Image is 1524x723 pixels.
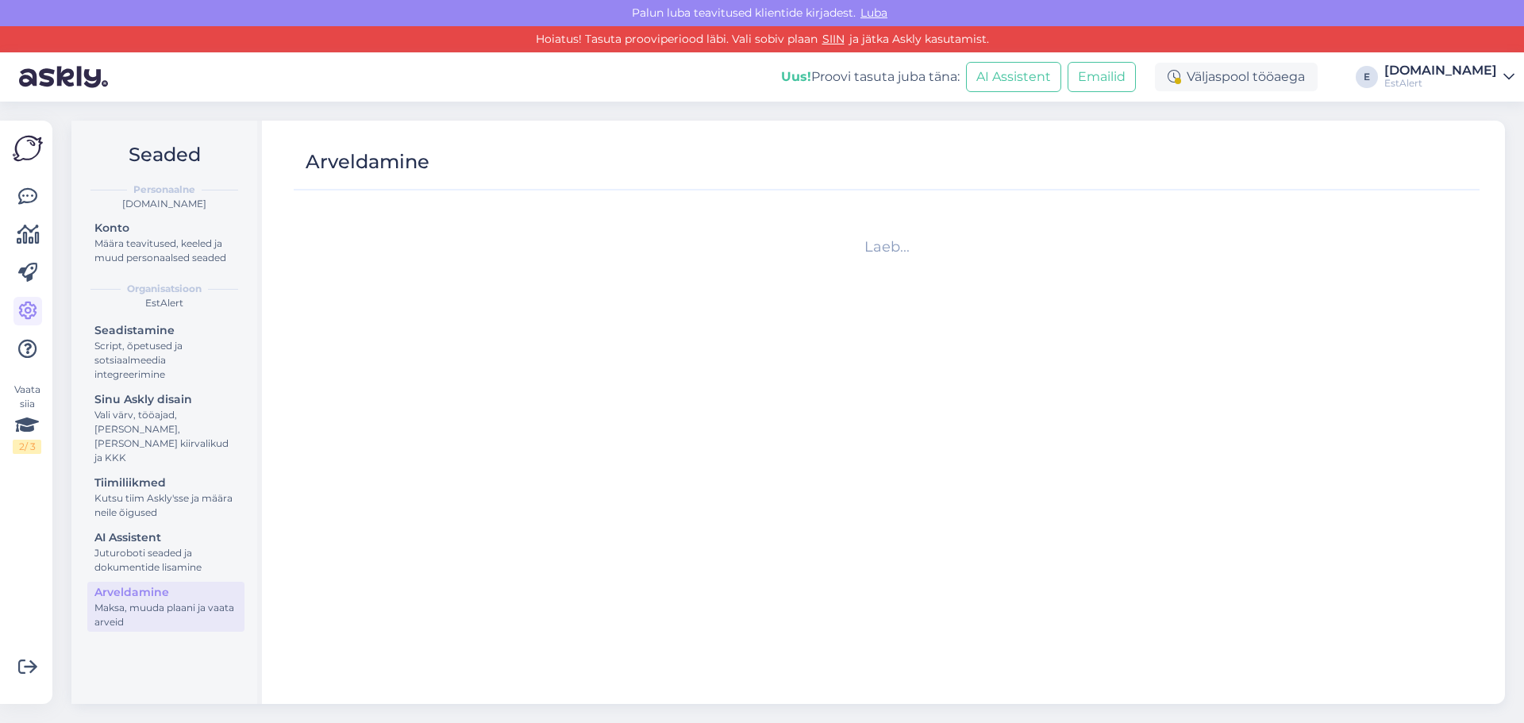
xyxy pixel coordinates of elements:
div: Maksa, muuda plaani ja vaata arveid [94,601,237,629]
div: Seadistamine [94,322,237,339]
b: Uus! [781,69,811,84]
div: Laeb... [300,237,1473,258]
a: Sinu Askly disainVali värv, tööajad, [PERSON_NAME], [PERSON_NAME] kiirvalikud ja KKK [87,389,244,467]
div: E [1356,66,1378,88]
a: ArveldamineMaksa, muuda plaani ja vaata arveid [87,582,244,632]
a: SIIN [818,32,849,46]
b: Personaalne [133,183,195,197]
a: TiimiliikmedKutsu tiim Askly'sse ja määra neile õigused [87,472,244,522]
div: [DOMAIN_NAME] [1384,64,1497,77]
div: AI Assistent [94,529,237,546]
a: SeadistamineScript, õpetused ja sotsiaalmeedia integreerimine [87,320,244,384]
div: EstAlert [84,296,244,310]
div: Sinu Askly disain [94,391,237,408]
div: Konto [94,220,237,237]
div: Script, õpetused ja sotsiaalmeedia integreerimine [94,339,237,382]
a: AI AssistentJuturoboti seaded ja dokumentide lisamine [87,527,244,577]
div: Väljaspool tööaega [1155,63,1318,91]
div: Proovi tasuta juba täna: [781,67,960,87]
a: KontoMäära teavitused, keeled ja muud personaalsed seaded [87,217,244,267]
div: Arveldamine [306,147,429,177]
div: Vaata siia [13,383,41,454]
div: Juturoboti seaded ja dokumentide lisamine [94,546,237,575]
h2: Seaded [84,140,244,170]
a: [DOMAIN_NAME]EstAlert [1384,64,1514,90]
div: Määra teavitused, keeled ja muud personaalsed seaded [94,237,237,265]
div: Arveldamine [94,584,237,601]
div: Kutsu tiim Askly'sse ja määra neile õigused [94,491,237,520]
b: Organisatsioon [127,282,202,296]
button: AI Assistent [966,62,1061,92]
div: Tiimiliikmed [94,475,237,491]
img: Askly Logo [13,133,43,163]
span: Luba [856,6,892,20]
div: [DOMAIN_NAME] [84,197,244,211]
div: 2 / 3 [13,440,41,454]
div: EstAlert [1384,77,1497,90]
button: Emailid [1068,62,1136,92]
div: Vali värv, tööajad, [PERSON_NAME], [PERSON_NAME] kiirvalikud ja KKK [94,408,237,465]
